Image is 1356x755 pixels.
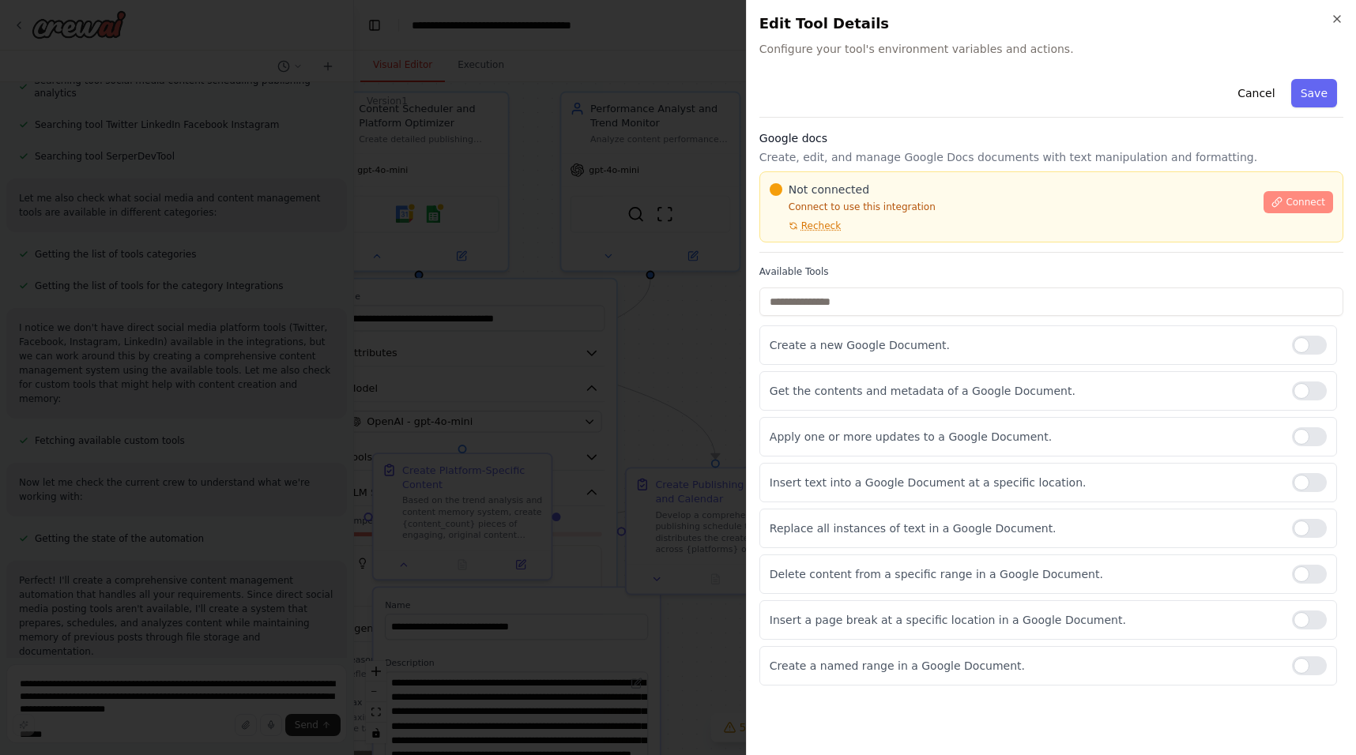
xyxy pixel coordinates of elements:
[770,220,841,232] button: Recheck
[1228,79,1284,107] button: Cancel
[1264,191,1333,213] button: Connect
[770,566,1279,582] p: Delete content from a specific range in a Google Document.
[789,182,869,197] span: Not connected
[1286,196,1325,208] span: Connect
[759,13,1343,35] h2: Edit Tool Details
[759,41,1343,57] span: Configure your tool's environment variables and actions.
[770,337,1279,353] p: Create a new Google Document.
[770,658,1279,674] p: Create a named range in a Google Document.
[770,201,1255,213] p: Connect to use this integration
[770,429,1279,445] p: Apply one or more updates to a Google Document.
[759,149,1343,165] p: Create, edit, and manage Google Docs documents with text manipulation and formatting.
[770,612,1279,628] p: Insert a page break at a specific location in a Google Document.
[770,475,1279,490] p: Insert text into a Google Document at a specific location.
[759,130,1343,146] h3: Google docs
[770,520,1279,536] p: Replace all instances of text in a Google Document.
[801,220,841,232] span: Recheck
[770,383,1279,399] p: Get the contents and metadata of a Google Document.
[759,265,1343,278] label: Available Tools
[1291,79,1337,107] button: Save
